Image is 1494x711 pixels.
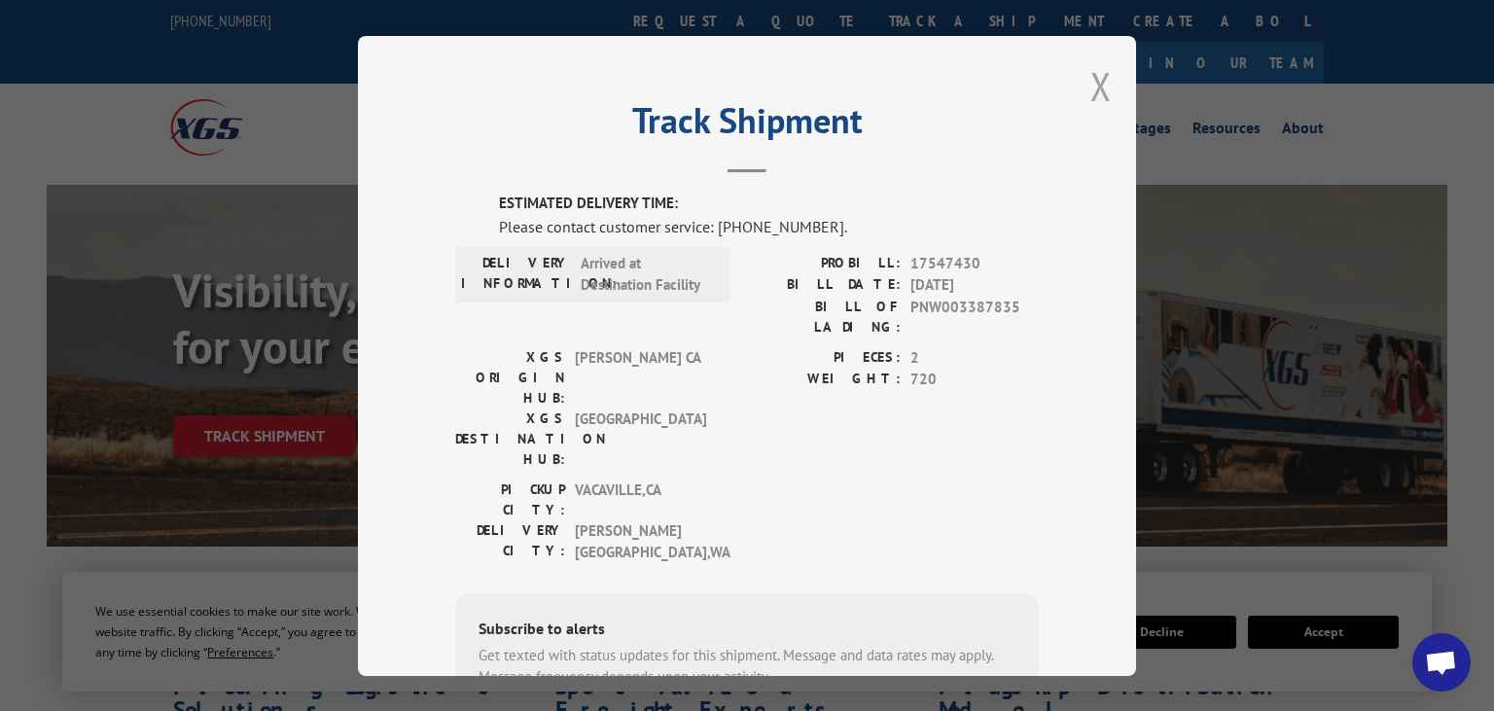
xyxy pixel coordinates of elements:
span: 17547430 [910,252,1039,274]
label: BILL DATE: [747,274,901,297]
span: 2 [910,346,1039,369]
span: [PERSON_NAME] CA [575,346,706,408]
label: PROBILL: [747,252,901,274]
label: DELIVERY CITY: [455,519,565,563]
div: Get texted with status updates for this shipment. Message and data rates may apply. Message frequ... [479,644,1015,688]
label: BILL OF LADING: [747,296,901,337]
div: Open chat [1412,633,1471,692]
span: PNW003387835 [910,296,1039,337]
div: Please contact customer service: [PHONE_NUMBER]. [499,214,1039,237]
div: Subscribe to alerts [479,616,1015,644]
label: WEIGHT: [747,369,901,391]
label: XGS ORIGIN HUB: [455,346,565,408]
span: [GEOGRAPHIC_DATA] [575,408,706,469]
label: PICKUP CITY: [455,479,565,519]
span: Arrived at Destination Facility [581,252,712,296]
span: 720 [910,369,1039,391]
span: VACAVILLE , CA [575,479,706,519]
label: XGS DESTINATION HUB: [455,408,565,469]
label: DELIVERY INFORMATION: [461,252,571,296]
label: ESTIMATED DELIVERY TIME: [499,193,1039,215]
label: PIECES: [747,346,901,369]
h2: Track Shipment [455,107,1039,144]
span: [DATE] [910,274,1039,297]
span: [PERSON_NAME][GEOGRAPHIC_DATA] , WA [575,519,706,563]
button: Close modal [1090,60,1112,112]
